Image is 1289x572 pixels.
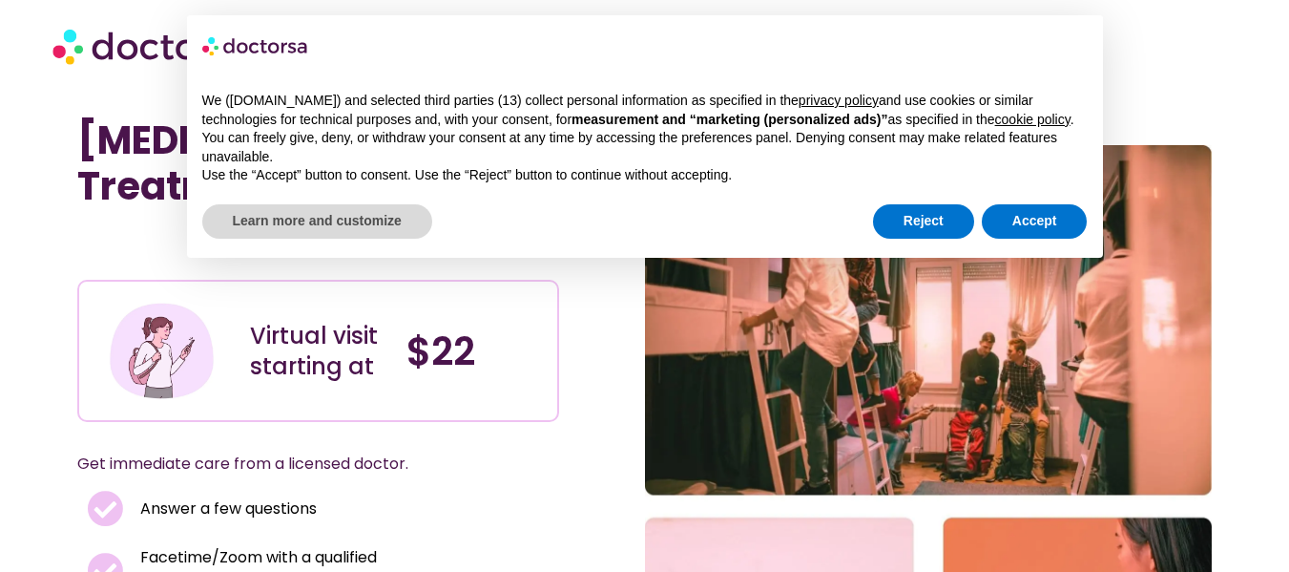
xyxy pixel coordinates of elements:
button: Learn more and customize [202,204,432,239]
button: Reject [873,204,974,239]
p: We ([DOMAIN_NAME]) and selected third parties (13) collect personal information as specified in t... [202,92,1088,129]
iframe: Customer reviews powered by Trustpilot [87,238,373,261]
button: Accept [982,204,1088,239]
p: Get immediate care from a licensed doctor. [77,451,513,477]
div: Virtual visit starting at [250,321,387,382]
a: cookie policy [995,112,1071,127]
img: logo [202,31,309,61]
h4: $22 [406,328,544,374]
a: privacy policy [799,93,879,108]
p: You can freely give, deny, or withdraw your consent at any time by accessing the preferences pane... [202,129,1088,166]
span: Answer a few questions [135,496,317,522]
h1: [MEDICAL_DATA] Treatment Online [77,117,559,209]
strong: measurement and “marketing (personalized ads)” [572,112,887,127]
p: Use the “Accept” button to consent. Use the “Reject” button to continue without accepting. [202,166,1088,185]
img: Illustration depicting a young woman in a casual outfit, engaged with her smartphone. She has a p... [107,296,217,406]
